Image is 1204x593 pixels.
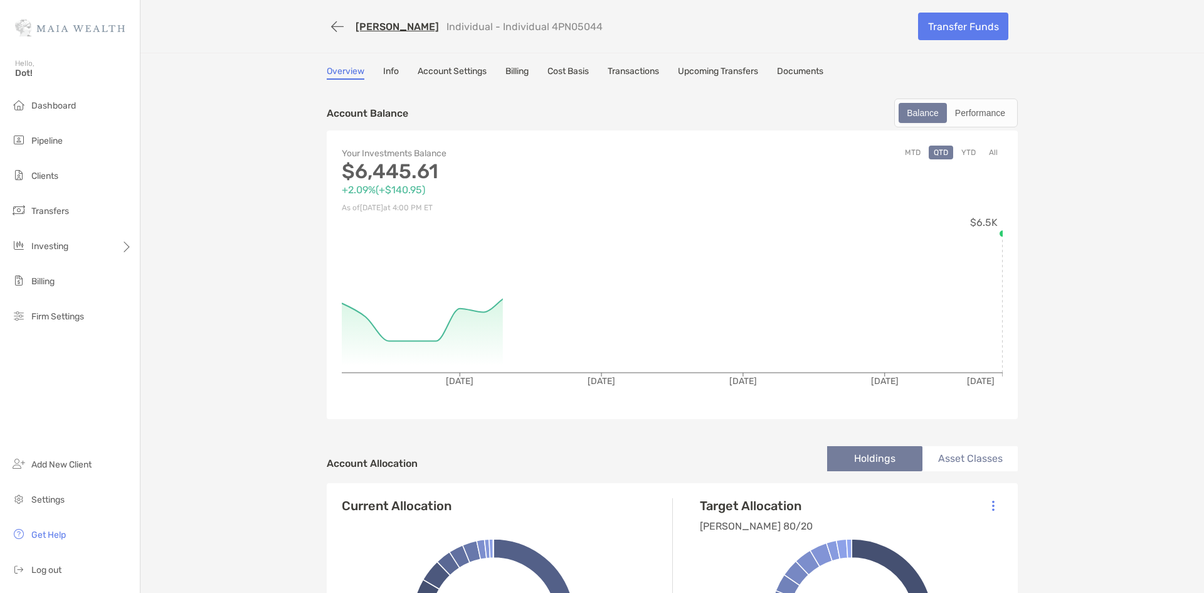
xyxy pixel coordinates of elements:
[31,494,65,505] span: Settings
[777,66,823,80] a: Documents
[827,446,922,471] li: Holdings
[342,498,451,513] h4: Current Allocation
[970,216,998,228] tspan: $6.5K
[700,498,813,513] h4: Target Allocation
[894,99,1018,127] div: segmented control
[446,376,473,387] tspan: [DATE]
[700,518,813,534] p: [PERSON_NAME] 80/20
[929,146,953,159] button: QTD
[446,21,603,33] p: Individual - Individual 4PN05044
[992,500,995,511] img: Icon List Menu
[31,241,68,252] span: Investing
[11,168,26,183] img: clients icon
[11,132,26,147] img: pipeline icon
[547,66,589,80] a: Cost Basis
[31,530,66,540] span: Get Help
[418,66,487,80] a: Account Settings
[31,276,55,287] span: Billing
[11,308,26,323] img: firm-settings icon
[900,104,946,122] div: Balance
[327,457,418,469] h4: Account Allocation
[11,562,26,577] img: logout icon
[342,146,672,161] p: Your Investments Balance
[31,136,63,146] span: Pipeline
[608,66,659,80] a: Transactions
[967,376,995,387] tspan: [DATE]
[729,376,757,387] tspan: [DATE]
[918,13,1008,40] a: Transfer Funds
[342,182,672,198] p: +2.09% ( +$140.95 )
[31,171,58,181] span: Clients
[11,273,26,288] img: billing icon
[383,66,399,80] a: Info
[11,456,26,471] img: add_new_client icon
[31,206,69,216] span: Transfers
[31,459,92,470] span: Add New Client
[505,66,529,80] a: Billing
[11,526,26,542] img: get-help icon
[11,203,26,218] img: transfers icon
[11,97,26,112] img: dashboard icon
[11,491,26,506] img: settings icon
[588,376,615,387] tspan: [DATE]
[984,146,1003,159] button: All
[15,68,132,78] span: Dot!
[31,100,76,111] span: Dashboard
[948,104,1012,122] div: Performance
[956,146,981,159] button: YTD
[356,21,439,33] a: [PERSON_NAME]
[11,238,26,253] img: investing icon
[871,376,899,387] tspan: [DATE]
[342,164,672,179] p: $6,445.61
[15,5,125,50] img: Zoe Logo
[31,311,84,322] span: Firm Settings
[342,200,672,216] p: As of [DATE] at 4:00 PM ET
[900,146,926,159] button: MTD
[31,565,61,575] span: Log out
[327,105,408,121] p: Account Balance
[922,446,1018,471] li: Asset Classes
[327,66,364,80] a: Overview
[678,66,758,80] a: Upcoming Transfers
